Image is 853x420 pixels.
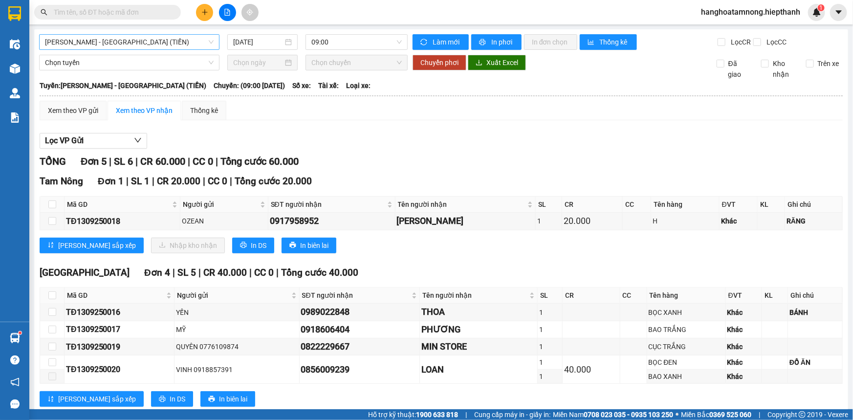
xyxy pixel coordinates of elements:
div: BỌC ĐEN [649,357,724,368]
div: YẾN [176,307,298,318]
span: TỔNG [40,155,66,167]
span: CR 40.000 [203,267,247,278]
div: Khác [727,324,760,335]
button: plus [196,4,213,21]
span: Hồ Chí Minh - Tân Châu (TIỀN) [45,35,214,49]
img: warehouse-icon [10,88,20,98]
span: Loại xe: [346,80,371,91]
td: MIN STORE [420,338,538,355]
button: Chuyển phơi [413,55,466,70]
th: CC [623,197,651,213]
span: sync [420,39,429,46]
span: In biên lai [300,240,328,251]
button: downloadNhập kho nhận [151,238,225,253]
div: BAO XANH [649,371,724,382]
span: [PERSON_NAME] sắp xếp [58,240,136,251]
span: | [203,176,205,187]
span: Hỗ trợ kỹ thuật: [368,409,458,420]
sup: 1 [818,4,825,11]
button: aim [241,4,259,21]
div: 1 [539,357,561,368]
span: caret-down [834,8,843,17]
td: TĐ1309250019 [65,338,175,355]
span: | [109,155,111,167]
td: THANH PHƯƠNG [395,213,536,230]
span: plus [201,9,208,16]
span: search [41,9,47,16]
button: In đơn chọn [524,34,577,50]
span: Đơn 5 [81,155,107,167]
span: CC 0 [254,267,274,278]
span: Người gửi [177,290,289,301]
span: copyright [799,411,806,418]
div: Khác [727,341,760,352]
div: H [653,216,718,226]
span: Kho nhận [769,58,798,80]
span: | [188,155,190,167]
th: ĐVT [726,287,762,304]
button: bar-chartThống kê [580,34,637,50]
div: TĐ1309250017 [66,323,173,335]
div: 20.000 [564,214,621,228]
td: PHƯƠNG [420,321,538,338]
span: SL 5 [177,267,196,278]
span: Miền Bắc [681,409,751,420]
span: | [249,267,252,278]
span: Làm mới [433,37,461,47]
button: printerIn biên lai [282,238,336,253]
div: VINH 0918857391 [176,364,298,375]
span: Tam Nông [40,176,83,187]
b: Tuyến: [PERSON_NAME] - [GEOGRAPHIC_DATA] (TIỀN) [40,82,206,89]
input: Chọn ngày [233,57,283,68]
td: TĐ1309250017 [65,321,175,338]
div: MỸ [176,324,298,335]
span: printer [479,39,487,46]
span: ⚪️ [676,413,678,417]
span: CC 0 [208,176,227,187]
strong: 0369 525 060 [709,411,751,419]
div: Khác [727,357,760,368]
div: Xem theo VP gửi [48,105,98,116]
div: Thống kê [190,105,218,116]
span: | [173,267,175,278]
span: Đơn 1 [98,176,124,187]
span: sort-ascending [47,396,54,403]
span: | [152,176,154,187]
span: In biên lai [219,394,247,404]
td: LOAN [420,355,538,384]
div: ĐỒ ĂN [789,357,841,368]
span: notification [10,377,20,387]
span: bar-chart [588,39,596,46]
button: printerIn phơi [471,34,522,50]
span: Cung cấp máy in - giấy in: [474,409,550,420]
div: 0989022848 [301,305,418,319]
div: TĐ1309250020 [66,363,173,376]
th: ĐVT [720,197,758,213]
img: warehouse-icon [10,64,20,74]
span: printer [289,242,296,249]
div: 1 [537,216,560,226]
th: KL [758,197,785,213]
th: Ghi chú [788,287,843,304]
img: warehouse-icon [10,39,20,49]
th: Tên hàng [647,287,726,304]
sup: 1 [19,332,22,334]
div: Khác [727,371,760,382]
span: In DS [251,240,266,251]
div: 0917958952 [270,214,394,228]
span: printer [240,242,247,249]
span: Tên người nhận [422,290,527,301]
span: Số xe: [292,80,311,91]
strong: 1900 633 818 [416,411,458,419]
div: QUYÊN 0776109874 [176,341,298,352]
div: TĐ1309250019 [66,341,173,353]
span: down [134,136,142,144]
input: Tìm tên, số ĐT hoặc mã đơn [54,7,169,18]
th: SL [536,197,562,213]
span: Chọn chuyến [311,55,402,70]
div: 1 [539,324,561,335]
div: [PERSON_NAME] [397,214,534,228]
button: sort-ascending[PERSON_NAME] sắp xếp [40,238,144,253]
th: CR [562,197,623,213]
span: printer [208,396,215,403]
